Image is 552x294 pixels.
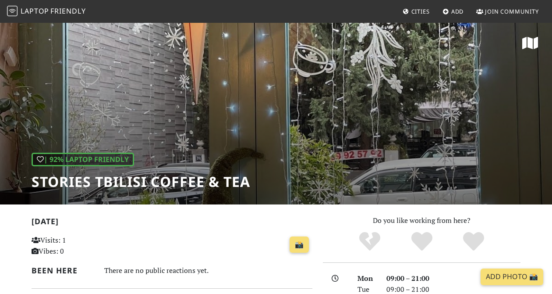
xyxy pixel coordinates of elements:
h2: Been here [32,266,94,275]
div: Mon [352,273,381,284]
a: Cities [399,4,433,19]
a: LaptopFriendly LaptopFriendly [7,4,86,19]
h1: Stories Tbilisi Coffee & Tea [32,173,250,190]
p: Do you like working from here? [323,215,520,226]
span: Join Community [485,7,539,15]
a: Join Community [473,4,542,19]
span: Add [451,7,464,15]
div: | 92% Laptop Friendly [32,153,134,167]
h2: [DATE] [32,217,312,229]
span: Cities [411,7,430,15]
a: Add Photo 📸 [481,269,543,285]
span: Friendly [50,6,85,16]
div: 09:00 – 21:00 [381,273,526,284]
img: LaptopFriendly [7,6,18,16]
div: No [343,231,396,253]
div: Definitely! [448,231,500,253]
span: Laptop [21,6,49,16]
div: There are no public reactions yet. [104,264,312,277]
a: Add [439,4,467,19]
div: Yes [396,231,448,253]
a: 📸 [290,237,309,253]
p: Visits: 1 Vibes: 0 [32,235,118,257]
